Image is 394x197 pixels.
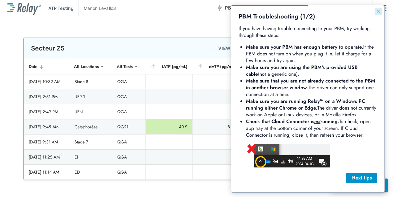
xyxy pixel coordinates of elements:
div: All Tests [112,60,137,73]
td: QGA [112,104,145,119]
div: [DATE] 9:31 AM [29,139,65,145]
td: QGA [112,150,145,164]
img: LuminUltra Relay [7,2,41,15]
div: 49.9 [151,124,187,130]
p: Manon Levallois [84,5,116,11]
p: Secteur Z5 [31,45,65,52]
td: Cataphorèse [70,119,112,134]
span: PBM [225,4,270,12]
button: Main menu [377,2,387,14]
button: PBM not connected [214,2,272,14]
td: QGA [112,89,145,104]
td: QGA [112,135,145,149]
td: Stade 8 [70,74,112,89]
div: 6.05 [198,124,236,130]
p: ATP Testing [48,5,74,11]
th: Date [24,59,70,74]
div: [DATE] 9:45 AM [29,124,65,130]
div: tATP (pg/mL) [150,63,187,70]
td: QG21I [112,119,145,134]
td: QGA [112,74,145,89]
div: [DATE] 10:32 AM [29,78,65,85]
td: EI [70,150,112,164]
td: UFR 1 [70,89,112,104]
iframe: bubble [231,5,384,192]
td: Stade 7 [70,135,112,149]
div: dATP (pg/mL) [197,63,236,70]
img: Offline Icon [216,5,223,11]
td: QGA [112,165,145,179]
div: All Locations [70,60,103,73]
span: not connected [237,4,270,11]
p: VIEW LATEST [218,45,249,52]
img: Drawer Icon [377,2,387,14]
div: [DATE] 2:51 PM [29,94,65,100]
table: sticky table [24,59,370,180]
td: UFN [70,104,112,119]
div: [DATE] 2:49 PM [29,109,65,115]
